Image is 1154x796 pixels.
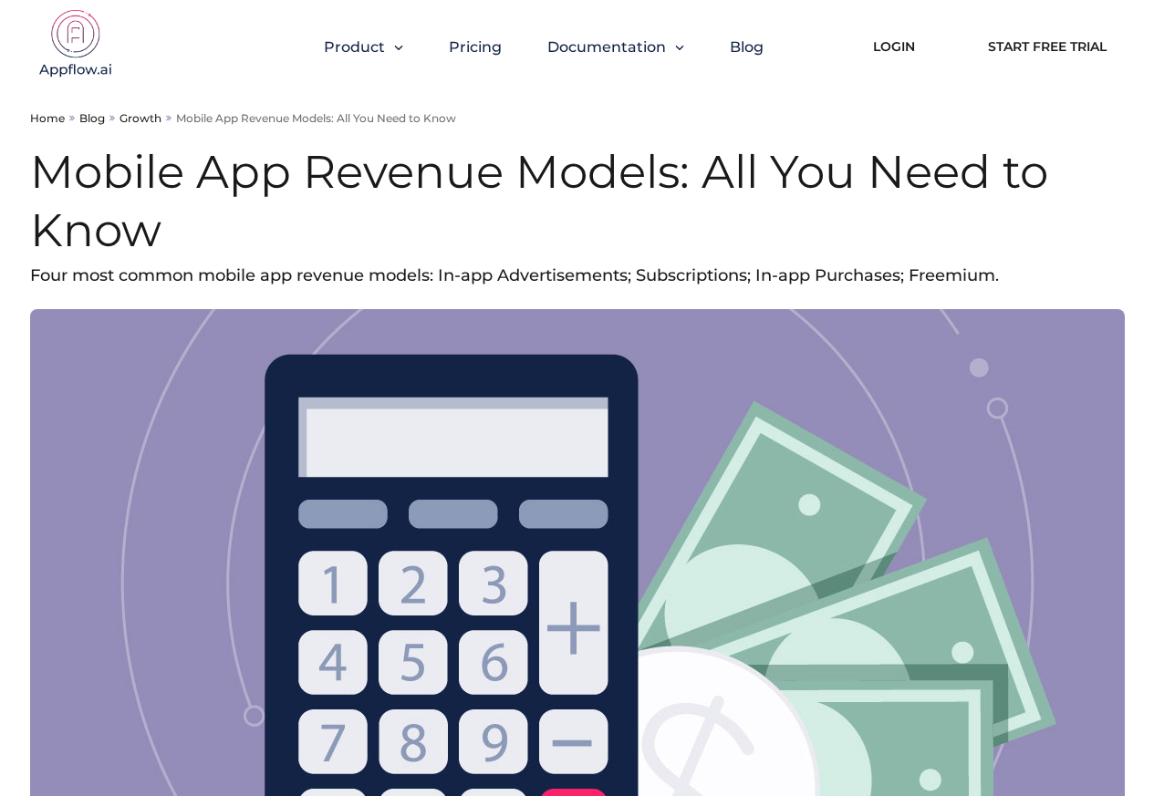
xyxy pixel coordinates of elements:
[449,38,502,56] a: Pricing
[30,111,65,125] a: Home
[176,111,456,125] p: Mobile App Revenue Models: All You Need to Know
[846,26,942,67] a: Login
[730,38,764,56] a: Blog
[120,111,161,125] a: Growth
[547,38,666,56] span: Documentation
[30,143,1125,260] h1: Mobile App Revenue Models: All You Need to Know
[30,9,121,82] img: appflow.ai-logo
[970,26,1125,67] a: Start Free Trial
[324,38,385,56] span: Product
[547,38,684,56] button: Documentation
[79,111,105,125] a: Blog
[30,260,1125,291] p: Four most common mobile app revenue models: In-app Advertisements; Subscriptions; In-app Purchase...
[324,38,403,56] button: Product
